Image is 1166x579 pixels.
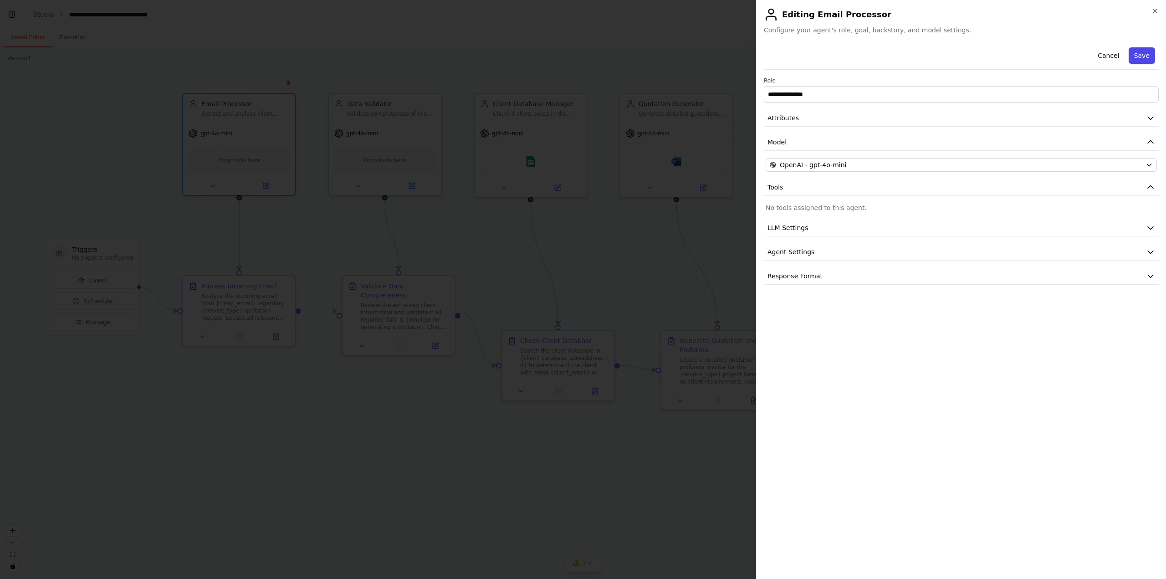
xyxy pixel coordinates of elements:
button: Agent Settings [764,244,1159,261]
span: Configure your agent's role, goal, backstory, and model settings. [764,26,1159,35]
button: Response Format [764,268,1159,285]
span: OpenAI - gpt-4o-mini [780,160,846,169]
p: No tools assigned to this agent. [766,203,1157,212]
button: Save [1129,47,1155,64]
button: OpenAI - gpt-4o-mini [766,158,1157,172]
button: Attributes [764,110,1159,127]
span: Response Format [767,272,823,281]
label: Role [764,77,1159,84]
button: Model [764,134,1159,151]
button: Tools [764,179,1159,196]
button: Cancel [1092,47,1125,64]
h2: Editing Email Processor [764,7,1159,22]
span: Model [767,138,787,147]
span: Attributes [767,113,799,123]
button: LLM Settings [764,220,1159,236]
span: Agent Settings [767,247,814,256]
span: Tools [767,183,783,192]
span: LLM Settings [767,223,808,232]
